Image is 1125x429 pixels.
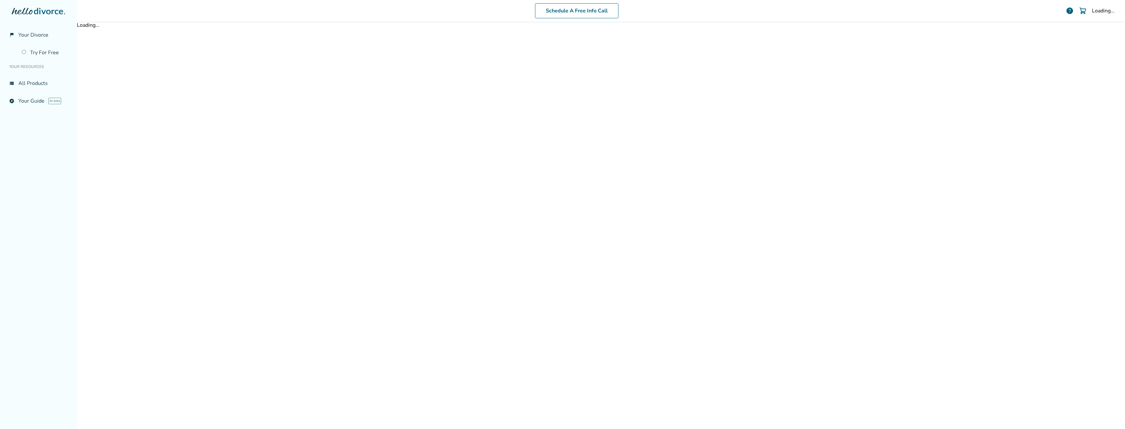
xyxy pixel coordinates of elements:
[1092,7,1115,14] div: Loading...
[5,93,72,108] a: exploreYour GuideAI beta
[18,45,72,60] a: Try For Free
[9,98,14,104] span: explore
[9,81,14,86] span: view_list
[5,27,72,42] a: flag_2Your Divorce
[18,31,48,39] span: Your Divorce
[77,22,1125,29] div: Loading...
[5,76,72,91] a: view_listAll Products
[535,3,618,18] a: Schedule A Free Info Call
[48,98,61,104] span: AI beta
[9,32,14,38] span: flag_2
[1079,7,1087,15] img: Cart
[5,60,72,73] li: Your Resources
[1066,7,1074,15] a: help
